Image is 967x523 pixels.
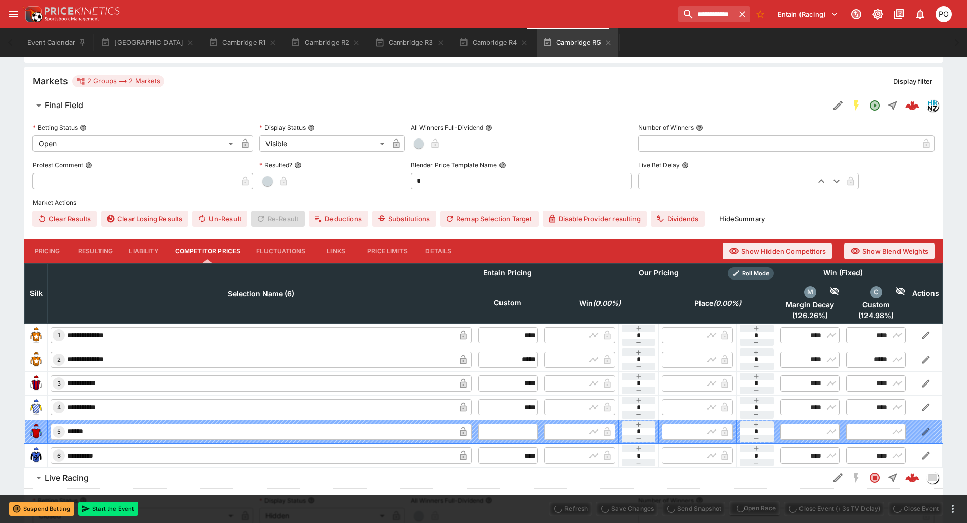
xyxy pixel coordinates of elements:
button: Display Status [308,124,315,131]
button: Display filter [887,73,939,89]
div: 2 Groups 2 Markets [76,75,160,87]
button: Straight [884,469,902,487]
p: Live Bet Delay [638,161,680,169]
span: Win(0.00%) [568,297,632,309]
img: logo-cerberus--red.svg [905,98,919,113]
button: Number of Winners [696,124,703,131]
div: Open [32,135,237,152]
button: SGM Disabled [847,469,865,487]
span: ( 126.26 %) [780,311,840,320]
button: Protest Comment [85,162,92,169]
div: Hide Competitor [816,286,840,298]
img: hrnz [927,100,938,111]
button: No Bookmarks [752,6,769,22]
button: Links [313,239,359,263]
th: Silk [25,263,48,323]
button: Live Bet Delay [682,162,689,169]
button: Cambridge R4 [453,28,535,57]
th: Actions [909,263,943,323]
button: Show Hidden Competitors [723,243,832,259]
button: open drawer [4,5,22,23]
button: Show Blend Weights [844,243,935,259]
div: margin_decay [804,286,816,298]
span: Margin Decay [780,300,840,309]
button: more [947,503,959,515]
button: Remap Selection Target [440,211,539,227]
button: Disable Provider resulting [543,211,647,227]
button: Event Calendar [21,28,92,57]
img: runner 5 [28,424,44,440]
span: Selection Name (6) [217,288,306,300]
h5: Markets [32,75,68,87]
div: Philip OConnor [936,6,952,22]
button: All Winners Full-Dividend [485,124,492,131]
span: Roll Mode [738,269,774,278]
button: Cambridge R5 [537,28,618,57]
button: Closed [865,469,884,487]
button: Toggle light/dark mode [869,5,887,23]
img: PriceKinetics Logo [22,4,43,24]
button: Dividends [651,211,705,227]
p: All Winners Full-Dividend [411,123,483,132]
input: search [678,6,734,22]
img: logo-cerberus--red.svg [905,471,919,485]
img: liveracing [927,472,938,483]
div: 24b30115-d878-4c72-8ddd-34a15c153338 [905,98,919,113]
em: ( 0.00 %) [713,297,741,309]
button: HideSummary [713,211,771,227]
svg: Closed [869,472,881,484]
div: Our Pricing [635,267,683,280]
button: Cambridge R2 [285,28,366,57]
img: runner 3 [28,375,44,392]
span: Custom [846,300,906,309]
h6: Final Field [45,100,83,111]
span: 4 [55,404,63,411]
div: Visible [259,135,388,152]
button: Fluctuations [248,239,313,263]
img: PriceKinetics [45,7,120,15]
button: Resulted? [294,162,302,169]
button: Edit Detail [829,96,847,115]
button: Edit Detail [829,469,847,487]
div: Show/hide Price Roll mode configuration. [728,267,774,280]
th: Custom [475,283,541,323]
div: liveracing [926,472,939,484]
a: f12ab463-4198-4c5d-9d60-f2e94a7a3e9e [902,468,922,488]
th: Win (Fixed) [777,263,909,283]
div: split button [729,501,780,515]
button: Clear Results [32,211,97,227]
button: Details [416,239,461,263]
button: Documentation [890,5,908,23]
p: Number of Winners [638,123,694,132]
label: Market Actions [32,195,935,211]
em: ( 0.00 %) [593,297,621,309]
span: 5 [55,428,63,435]
button: Open [865,96,884,115]
button: Competitor Prices [167,239,249,263]
h6: Live Racing [45,473,89,483]
button: Connected to PK [847,5,865,23]
p: Display Status [259,123,306,132]
button: Final Field [24,95,829,116]
img: runner 4 [28,399,44,415]
p: Betting Status [32,123,78,132]
span: 2 [55,356,63,363]
button: Live Racing [24,468,829,488]
svg: Open [869,99,881,112]
button: Suspend Betting [9,502,74,516]
img: runner 2 [28,352,44,368]
button: Deductions [309,211,368,227]
a: 24b30115-d878-4c72-8ddd-34a15c153338 [902,95,922,116]
button: Notifications [911,5,929,23]
span: 3 [55,380,63,387]
button: Substitutions [372,211,436,227]
div: hrnz [926,99,939,112]
button: Select Tenant [772,6,844,22]
div: custom [870,286,882,298]
p: Blender Price Template Name [411,161,497,169]
span: 6 [55,452,63,459]
button: Un-Result [192,211,247,227]
button: Pricing [24,239,70,263]
img: runner 6 [28,447,44,464]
